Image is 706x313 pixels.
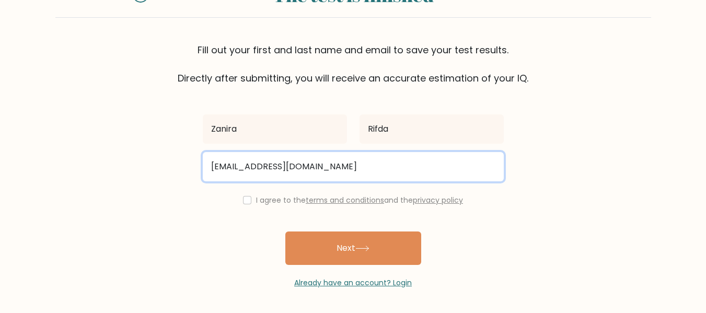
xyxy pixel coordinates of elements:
[285,231,421,265] button: Next
[360,114,504,144] input: Last name
[203,152,504,181] input: Email
[413,195,463,205] a: privacy policy
[306,195,384,205] a: terms and conditions
[294,277,412,288] a: Already have an account? Login
[256,195,463,205] label: I agree to the and the
[203,114,347,144] input: First name
[55,43,651,85] div: Fill out your first and last name and email to save your test results. Directly after submitting,...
